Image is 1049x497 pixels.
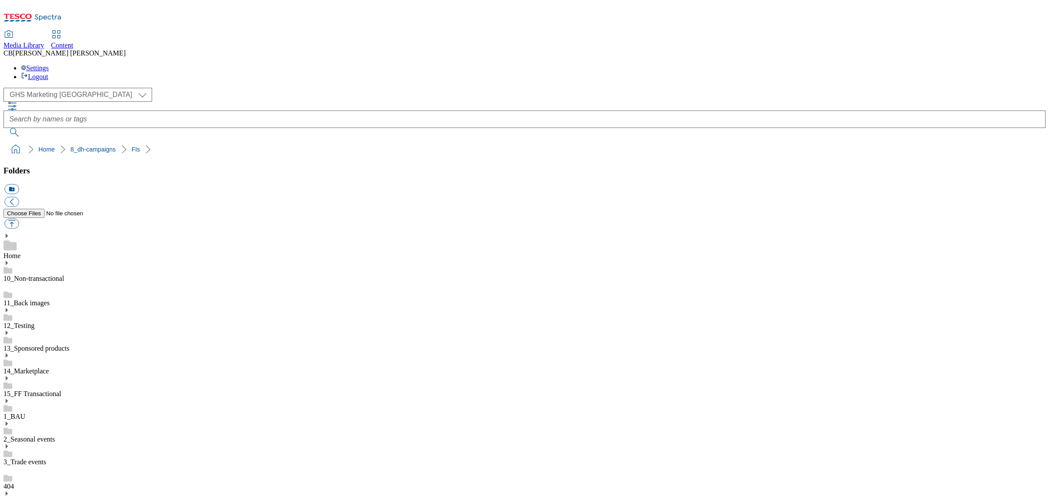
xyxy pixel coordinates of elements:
[13,49,125,57] span: [PERSON_NAME] [PERSON_NAME]
[3,275,64,282] a: 10_Non-transactional
[3,252,21,259] a: Home
[21,73,48,80] a: Logout
[3,345,69,352] a: 13_Sponsored products
[3,322,35,329] a: 12_Testing
[3,31,44,49] a: Media Library
[51,41,73,49] span: Content
[51,31,73,49] a: Content
[3,413,25,420] a: 1_BAU
[3,458,46,466] a: 3_Trade events
[3,41,44,49] span: Media Library
[3,390,61,397] a: 15_FF Transactional
[21,64,49,72] a: Settings
[3,49,13,57] span: CB
[3,483,14,490] a: 404
[9,142,23,156] a: home
[3,166,1046,176] h3: Folders
[3,367,49,375] a: 14_Marketplace
[3,141,1046,158] nav: breadcrumb
[132,146,140,153] a: FIs
[70,146,116,153] a: 8_dh-campaigns
[3,299,50,307] a: 11_Back images
[3,110,1046,128] input: Search by names or tags
[38,146,55,153] a: Home
[3,435,55,443] a: 2_Seasonal events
